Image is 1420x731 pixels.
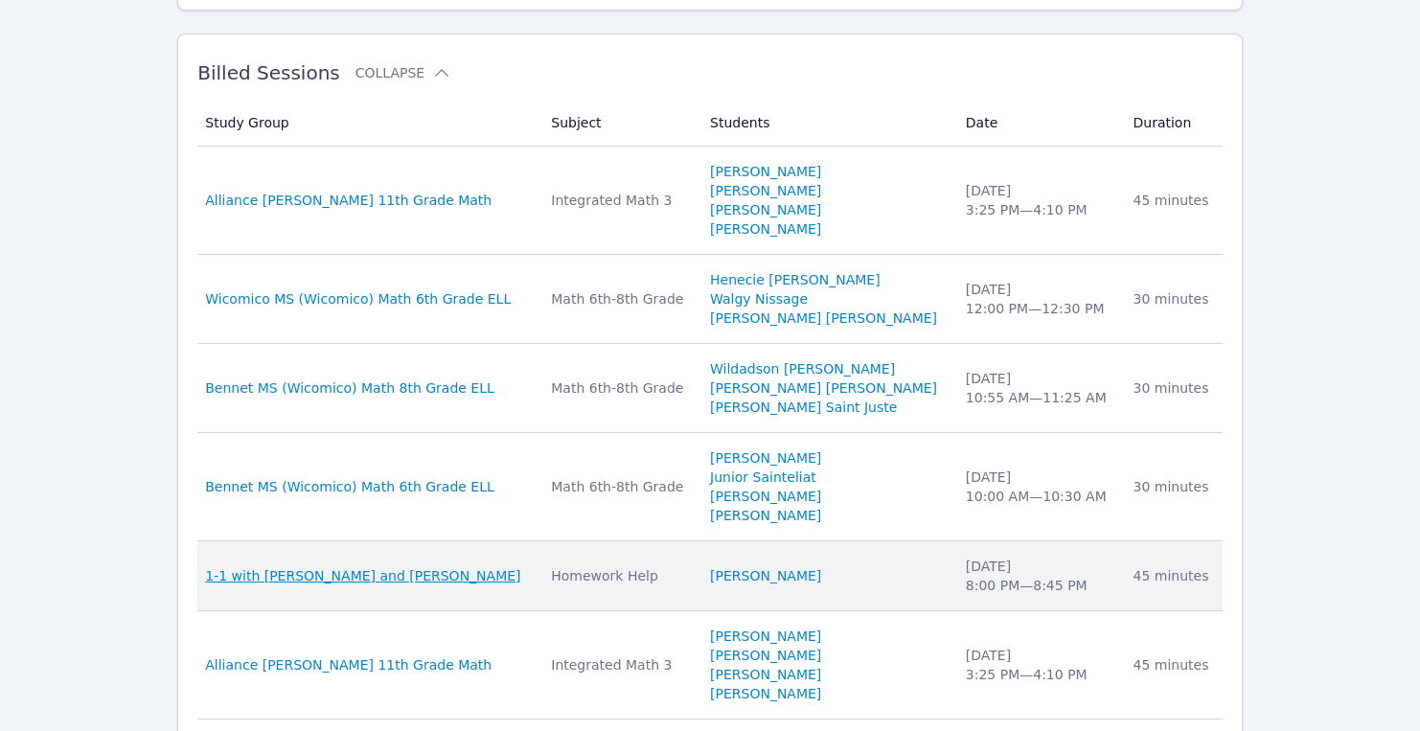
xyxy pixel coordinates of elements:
tr: Wicomico MS (Wicomico) Math 6th Grade ELLMath 6th-8th GradeHenecie [PERSON_NAME]Walgy Nissage[PER... [197,255,1223,344]
th: Students [699,100,954,147]
a: Henecie [PERSON_NAME] [710,270,881,289]
a: [PERSON_NAME] [710,506,821,525]
a: 1-1 with [PERSON_NAME] and [PERSON_NAME] [205,566,520,585]
tr: Alliance [PERSON_NAME] 11th Grade MathIntegrated Math 3[PERSON_NAME][PERSON_NAME][PERSON_NAME][PE... [197,147,1223,255]
a: Bennet MS (Wicomico) Math 6th Grade ELL [205,477,494,496]
a: [PERSON_NAME] [710,566,821,585]
div: 30 minutes [1134,289,1211,308]
div: [DATE] 8:00 PM — 8:45 PM [966,557,1111,595]
a: [PERSON_NAME] [710,219,821,239]
div: 45 minutes [1134,191,1211,210]
a: [PERSON_NAME] [PERSON_NAME] [710,378,937,398]
a: [PERSON_NAME] [710,448,821,468]
th: Duration [1122,100,1223,147]
a: [PERSON_NAME] Saint Juste [710,398,897,417]
a: Alliance [PERSON_NAME] 11th Grade Math [205,191,492,210]
span: Billed Sessions [197,61,339,84]
div: 30 minutes [1134,477,1211,496]
div: [DATE] 10:00 AM — 10:30 AM [966,468,1111,506]
th: Study Group [197,100,539,147]
div: 45 minutes [1134,566,1211,585]
div: 30 minutes [1134,378,1211,398]
a: Walgy Nissage [710,289,808,308]
a: Alliance [PERSON_NAME] 11th Grade Math [205,655,492,674]
a: [PERSON_NAME] [710,487,821,506]
a: Bennet MS (Wicomico) Math 8th Grade ELL [205,378,494,398]
a: [PERSON_NAME] [710,162,821,181]
div: 45 minutes [1134,655,1211,674]
tr: Bennet MS (Wicomico) Math 8th Grade ELLMath 6th-8th GradeWildadson [PERSON_NAME][PERSON_NAME] [PE... [197,344,1223,433]
tr: 1-1 with [PERSON_NAME] and [PERSON_NAME]Homework Help[PERSON_NAME][DATE]8:00 PM—8:45 PM45 minutes [197,541,1223,611]
div: [DATE] 3:25 PM — 4:10 PM [966,181,1111,219]
a: Wildadson [PERSON_NAME] [710,359,895,378]
div: [DATE] 3:25 PM — 4:10 PM [966,646,1111,684]
div: [DATE] 10:55 AM — 11:25 AM [966,369,1111,407]
a: [PERSON_NAME] [710,684,821,703]
div: Math 6th-8th Grade [551,378,687,398]
a: [PERSON_NAME] [710,200,821,219]
tr: Bennet MS (Wicomico) Math 6th Grade ELLMath 6th-8th Grade[PERSON_NAME]Junior Sainteliat[PERSON_NA... [197,433,1223,541]
th: Date [954,100,1122,147]
th: Subject [539,100,699,147]
a: Wicomico MS (Wicomico) Math 6th Grade ELL [205,289,511,308]
div: Math 6th-8th Grade [551,477,687,496]
a: [PERSON_NAME] [710,665,821,684]
div: Integrated Math 3 [551,655,687,674]
a: [PERSON_NAME] [710,627,821,646]
tr: Alliance [PERSON_NAME] 11th Grade MathIntegrated Math 3[PERSON_NAME][PERSON_NAME][PERSON_NAME][PE... [197,611,1223,720]
a: [PERSON_NAME] [PERSON_NAME] [710,308,937,328]
div: Integrated Math 3 [551,191,687,210]
a: [PERSON_NAME] [710,181,821,200]
a: [PERSON_NAME] [710,646,821,665]
a: Junior Sainteliat [710,468,816,487]
div: Homework Help [551,566,687,585]
div: Math 6th-8th Grade [551,289,687,308]
button: Collapse [355,63,451,82]
div: [DATE] 12:00 PM — 12:30 PM [966,280,1111,318]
